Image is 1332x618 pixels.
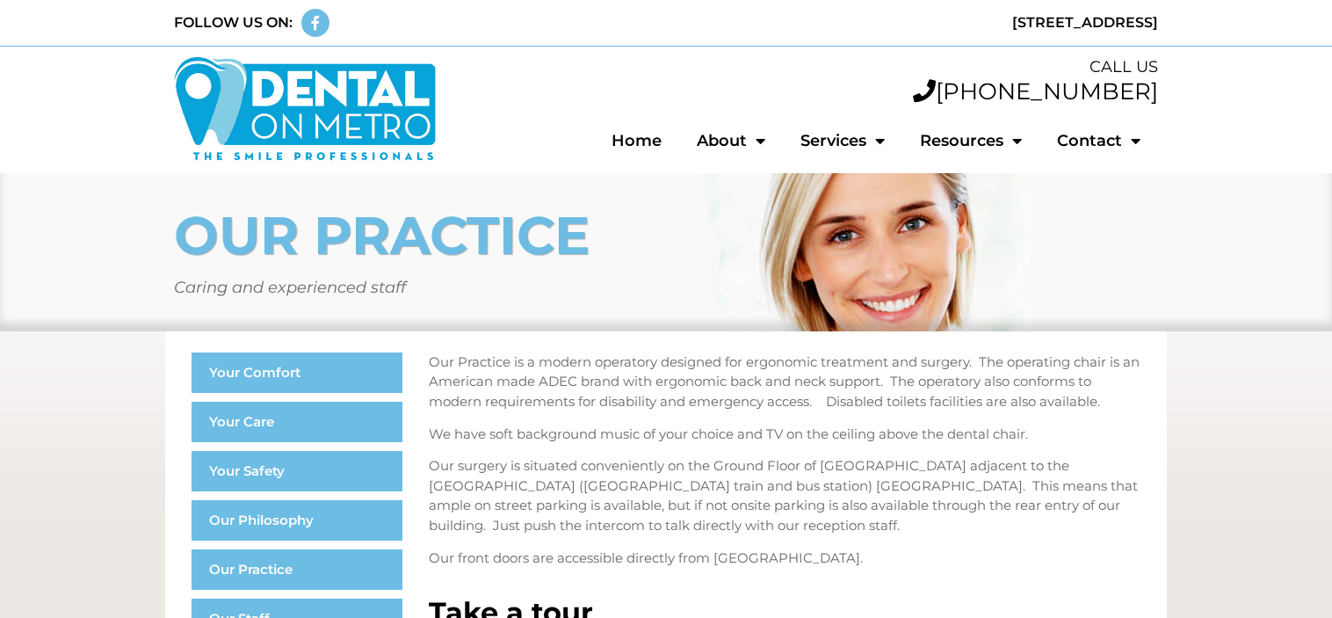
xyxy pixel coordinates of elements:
[192,549,402,590] a: Our Practice
[913,77,1158,105] a: [PHONE_NUMBER]
[429,456,1140,535] p: Our surgery is situated conveniently on the Ground Floor of [GEOGRAPHIC_DATA] adjacent to the [GE...
[429,353,1140,412] p: Our Practice is a modern operatory designed for ergonomic treatment and surgery. The operating ch...
[192,402,402,442] a: Your Care
[174,12,293,33] div: FOLLOW US ON:
[429,425,1140,445] p: We have soft background music of your choice and TV on the ceiling above the dental chair.
[192,451,402,491] a: Your Safety
[429,549,1140,569] p: Our front doors are accessible directly from [GEOGRAPHIC_DATA].
[902,120,1039,161] a: Resources
[675,12,1158,33] div: [STREET_ADDRESS]
[783,120,902,161] a: Services
[174,209,1158,262] h1: OUR PRACTICE
[1039,120,1158,161] a: Contact
[679,120,783,161] a: About
[454,120,1158,161] nav: Menu
[174,280,1158,295] h5: Caring and experienced staff
[594,120,679,161] a: Home
[192,353,402,393] a: Your Comfort
[454,55,1158,79] div: CALL US
[192,500,402,541] a: Our Philosophy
